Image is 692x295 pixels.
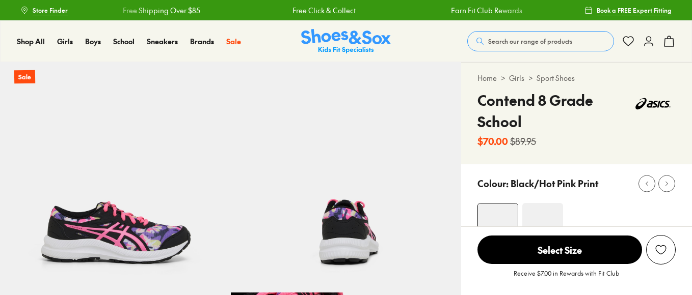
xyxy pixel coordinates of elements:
span: Boys [85,36,101,46]
img: SNS_Logo_Responsive.svg [301,29,391,54]
p: Sale [14,70,35,84]
a: Shoes & Sox [301,29,391,54]
button: Select Size [477,235,642,264]
span: Shop All [17,36,45,46]
a: School [113,36,135,47]
a: Store Finder [20,1,68,19]
span: Brands [190,36,214,46]
p: Colour: [477,176,509,190]
img: Vendor logo [630,90,676,118]
span: Girls [57,36,73,46]
h4: Contend 8 Grade School [477,90,630,132]
a: Sneakers [147,36,178,47]
a: Free Click & Collect [290,5,354,16]
button: Search our range of products [467,31,614,51]
a: Sport Shoes [537,73,575,83]
button: Add to Wishlist [646,235,676,264]
a: Earn Fit Club Rewards [449,5,520,16]
img: 4-457625_1 [522,203,563,244]
span: Sale [226,36,241,46]
a: Sale [226,36,241,47]
s: $89.95 [510,134,536,148]
a: Book a FREE Expert Fitting [584,1,672,19]
a: Boys [85,36,101,47]
span: Book a FREE Expert Fitting [597,6,672,15]
img: 5-464443_1 [231,62,462,292]
a: Home [477,73,497,83]
b: $70.00 [477,134,508,148]
span: Sneakers [147,36,178,46]
a: Shop All [17,36,45,47]
span: Store Finder [33,6,68,15]
span: School [113,36,135,46]
p: Black/Hot Pink Print [511,176,598,190]
a: Brands [190,36,214,47]
img: 4-464442_1 [478,203,518,243]
a: Free Shipping Over $85 [121,5,198,16]
p: Receive $7.00 in Rewards with Fit Club [514,269,619,287]
a: Girls [509,73,524,83]
div: > > [477,73,676,83]
a: Girls [57,36,73,47]
span: Search our range of products [488,37,572,46]
span: Select Size [477,235,642,264]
